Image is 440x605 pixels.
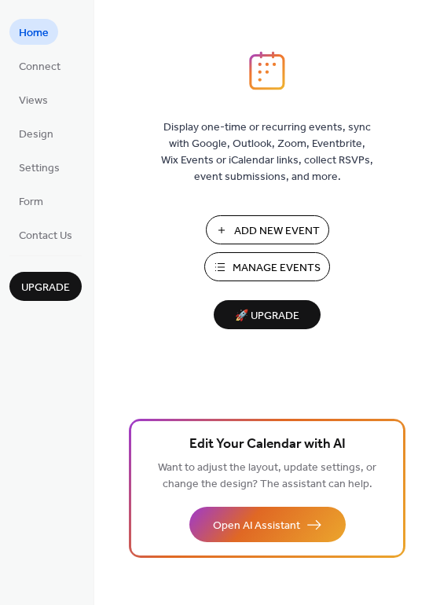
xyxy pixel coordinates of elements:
[19,93,48,109] span: Views
[249,51,285,90] img: logo_icon.svg
[9,188,53,214] a: Form
[223,306,311,327] span: 🚀 Upgrade
[9,86,57,112] a: Views
[9,222,82,247] a: Contact Us
[19,194,43,211] span: Form
[9,120,63,146] a: Design
[233,260,321,277] span: Manage Events
[9,19,58,45] a: Home
[189,507,346,542] button: Open AI Assistant
[189,434,346,456] span: Edit Your Calendar with AI
[9,154,69,180] a: Settings
[214,300,321,329] button: 🚀 Upgrade
[9,272,82,301] button: Upgrade
[21,280,70,296] span: Upgrade
[158,457,376,495] span: Want to adjust the layout, update settings, or change the design? The assistant can help.
[19,25,49,42] span: Home
[19,59,60,75] span: Connect
[9,53,70,79] a: Connect
[19,228,72,244] span: Contact Us
[213,518,300,534] span: Open AI Assistant
[161,119,373,185] span: Display one-time or recurring events, sync with Google, Outlook, Zoom, Eventbrite, Wix Events or ...
[19,160,60,177] span: Settings
[206,215,329,244] button: Add New Event
[204,252,330,281] button: Manage Events
[234,223,320,240] span: Add New Event
[19,126,53,143] span: Design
